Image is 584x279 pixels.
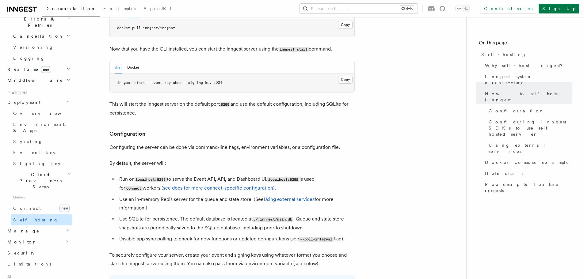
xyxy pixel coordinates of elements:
[11,202,72,214] a: Connectnew
[127,61,139,74] button: Docker
[11,169,72,192] button: Cloud Providers Setup
[485,170,523,176] span: Helm chart
[11,192,72,202] span: Guides
[13,122,66,133] span: Environments & Apps
[338,21,353,29] button: Copy
[5,239,36,245] span: Monitor
[13,45,54,50] span: Versioning
[489,119,572,137] span: Configuring Inngest SDKs to use self-hosted server
[135,177,167,182] code: localhost:8288
[163,185,273,191] a: see docs for more connect-specific configuration
[117,235,355,243] li: Disable app sync polling to check for new functions or updated configurations (see flag).
[486,140,572,157] a: Using external services
[11,13,72,31] button: Errors & Retries
[109,159,355,168] p: By default, the server will:
[489,108,544,114] span: Configuration
[486,116,572,140] a: Configuring Inngest SDKs to use self-hosted server
[13,161,62,166] span: Signing keys
[11,53,72,64] a: Logging
[117,175,355,193] li: Run on to serve the Event API, API, and Dashboard UI. is used for workers ( ).
[117,195,355,212] li: Use an in-memory Redis server for the queue and state store. (See for more information.)
[5,75,72,86] button: Middleware
[59,205,70,212] span: new
[13,111,76,116] span: Overview
[13,56,45,61] span: Logging
[11,214,72,225] a: Self hosting
[41,66,51,73] span: new
[5,99,40,105] span: Deployment
[400,6,414,12] kbd: Ctrl+K
[486,105,572,116] a: Configuration
[11,108,72,119] a: Overview
[5,225,72,236] button: Manage
[109,251,355,268] p: To securely configure your server, create your event and signing keys using whatever format you c...
[11,16,67,28] span: Errors & Retries
[220,102,231,107] code: 8288
[7,262,52,266] span: Limitations
[300,4,418,13] button: Search...Ctrl+K
[11,119,72,136] a: Environments & Apps
[279,47,309,52] code: inngest start
[5,66,51,72] span: Realtime
[109,100,355,117] p: This will start the Inngest server on the default port and use the default configuration, includi...
[117,215,355,232] li: Use SQLite for persistence. The default database is located at . Queue and state store snapshots ...
[489,142,572,154] span: Using external services
[5,97,72,108] button: Deployment
[5,108,72,225] div: Deployment
[481,51,526,58] span: Self-hosting
[5,91,28,96] span: Platform
[455,5,470,12] button: Toggle dark mode
[11,136,72,147] a: Syncing
[485,91,572,103] span: How to self-host Inngest
[479,39,572,49] h4: On this page
[5,77,63,83] span: Middleware
[11,42,72,53] a: Versioning
[11,158,72,169] a: Signing keys
[11,147,72,158] a: Event keys
[109,130,145,138] a: Configuration
[13,206,41,211] span: Connect
[264,196,315,202] a: Using external services
[5,64,72,75] button: Realtimenew
[485,62,567,69] span: Why self-host Inngest?
[483,71,572,88] a: Inngest system architecture
[483,60,572,71] a: Why self-host Inngest?
[117,81,222,85] span: inngest start --event-key abcd --signing-key 1234
[480,4,536,13] a: Contact sales
[13,150,57,155] span: Event keys
[11,172,68,190] span: Cloud Providers Setup
[483,88,572,105] a: How to self-host Inngest
[143,6,176,11] span: AgentKit
[103,6,136,11] span: Examples
[11,33,64,39] span: Cancellation
[100,2,140,17] a: Examples
[115,61,122,74] button: shell
[7,251,35,255] span: Security
[5,258,72,270] a: Limitations
[5,228,40,234] span: Manage
[267,177,300,182] code: localhost:8289
[485,181,572,194] span: Roadmap & feature requests
[5,236,72,247] button: Monitor
[483,179,572,196] a: Roadmap & feature requests
[483,157,572,168] a: Docker compose example
[253,217,293,222] code: ./.inngest/main.db
[485,74,572,86] span: Inngest system architecture
[117,26,175,30] span: docker pull inngest/inngest
[5,247,72,258] a: Security
[13,139,43,144] span: Syncing
[109,143,355,152] p: Configuring the server can be done via command-line flags, environment variables, or a configurat...
[11,31,72,42] button: Cancellation
[539,4,579,13] a: Sign Up
[483,168,572,179] a: Helm chart
[45,6,96,11] span: Documentation
[338,76,353,84] button: Copy
[109,45,355,54] p: Now that you have the CLI installed, you can start the Inngest server using the command.
[140,2,180,17] a: AgentKit
[485,159,569,165] span: Docker compose example
[125,186,143,191] code: connect
[13,217,58,222] span: Self hosting
[42,2,100,17] a: Documentation
[299,237,334,242] code: --poll-interval
[479,49,572,60] a: Self-hosting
